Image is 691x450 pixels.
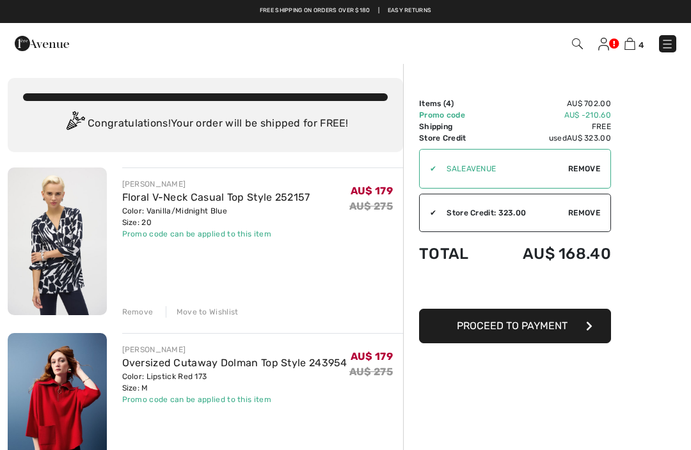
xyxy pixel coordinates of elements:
img: 1ère Avenue [15,31,69,56]
a: 1ère Avenue [15,36,69,49]
td: Shipping [419,121,488,132]
div: Congratulations! Your order will be shipped for FREE! [23,111,388,137]
span: Remove [568,207,600,219]
span: AU$ 323.00 [567,134,611,143]
td: Items ( ) [419,98,488,109]
div: Remove [122,306,154,318]
td: Total [419,232,488,275]
a: Floral V-Neck Casual Top Style 252157 [122,191,310,203]
div: Store Credit: 323.00 [436,207,568,219]
img: Floral V-Neck Casual Top Style 252157 [8,167,107,315]
span: AU$ 179 [351,185,393,197]
div: Promo code can be applied to this item [122,228,310,240]
span: | [378,6,379,15]
td: used [488,132,611,144]
div: ✔ [420,163,436,175]
td: Free [488,121,611,132]
img: Menu [661,38,674,50]
button: Proceed to Payment [419,309,611,343]
div: [PERSON_NAME] [122,178,310,190]
td: AU$ 702.00 [488,98,611,109]
div: Color: Lipstick Red 173 Size: M [122,371,347,394]
span: Remove [568,163,600,175]
s: AU$ 275 [349,366,393,378]
a: Easy Returns [388,6,432,15]
td: AU$ 168.40 [488,232,611,275]
s: AU$ 275 [349,200,393,212]
span: 4 [639,40,644,50]
img: Congratulation2.svg [62,111,88,137]
iframe: PayPal [419,275,611,304]
a: Free shipping on orders over $180 [260,6,370,15]
div: [PERSON_NAME] [122,344,347,355]
td: AU$ -210.60 [488,109,611,121]
span: 4 [446,99,451,108]
td: Promo code [419,109,488,121]
div: Color: Vanilla/Midnight Blue Size: 20 [122,205,310,228]
img: Search [572,38,583,49]
span: AU$ 179 [351,350,393,362]
img: Shopping Bag [624,38,635,50]
img: My Info [598,38,609,50]
div: Promo code can be applied to this item [122,394,347,405]
a: Oversized Cutaway Dolman Top Style 243954 [122,357,347,369]
td: Store Credit [419,132,488,144]
div: ✔ [420,207,436,219]
input: Promo code [436,150,568,188]
a: 4 [624,36,644,51]
span: Proceed to Payment [457,320,568,332]
div: Move to Wishlist [166,306,239,318]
